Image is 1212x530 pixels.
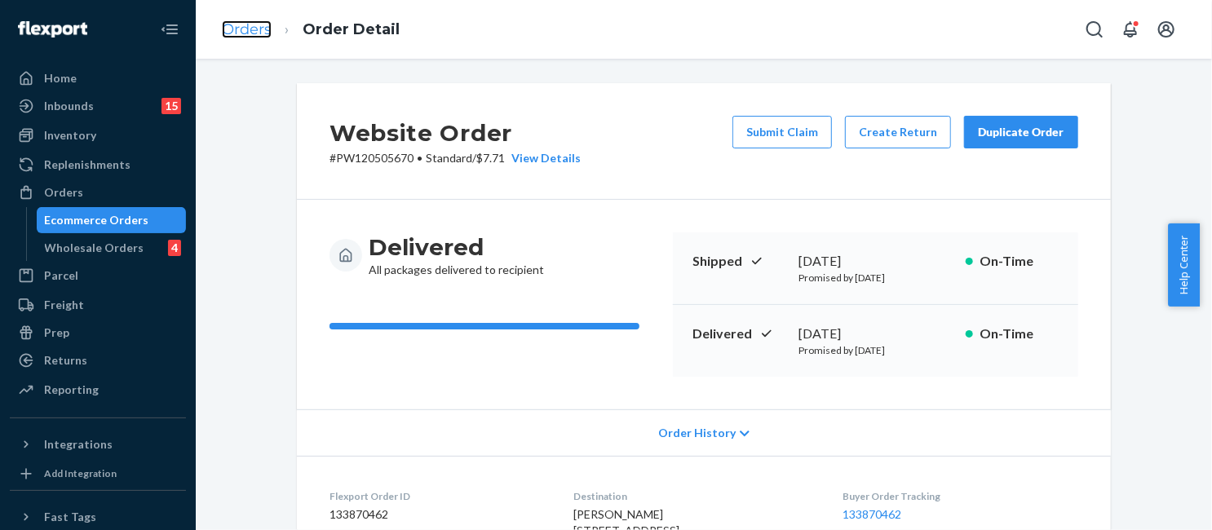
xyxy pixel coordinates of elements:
a: Returns [10,347,186,373]
div: Replenishments [44,157,130,173]
button: Fast Tags [10,504,186,530]
div: [DATE] [798,252,953,271]
div: Prep [44,325,69,341]
a: Freight [10,292,186,318]
div: 4 [168,240,181,256]
div: Add Integration [44,466,117,480]
div: All packages delivered to recipient [369,232,544,278]
p: Delivered [692,325,785,343]
a: Orders [10,179,186,205]
a: 133870462 [843,507,902,521]
dt: Destination [573,489,816,503]
div: [DATE] [798,325,953,343]
p: Shipped [692,252,785,271]
div: Returns [44,352,87,369]
button: Integrations [10,431,186,457]
iframe: Opens a widget where you can chat to one of our agents [1108,481,1196,522]
p: On-Time [980,252,1059,271]
h2: Website Order [330,116,581,150]
div: Freight [44,297,84,313]
dd: 133870462 [330,506,547,523]
div: Ecommerce Orders [45,212,149,228]
a: Home [10,65,186,91]
button: View Details [505,150,581,166]
div: Inbounds [44,98,94,114]
button: Submit Claim [732,116,832,148]
button: Open account menu [1150,13,1183,46]
p: Promised by [DATE] [798,271,953,285]
dt: Flexport Order ID [330,489,547,503]
p: # PW120505670 / $7.71 [330,150,581,166]
a: Inbounds15 [10,93,186,119]
img: Flexport logo [18,21,87,38]
span: • [417,151,422,165]
a: Replenishments [10,152,186,178]
a: Parcel [10,263,186,289]
a: Ecommerce Orders [37,207,187,233]
a: Order Detail [303,20,400,38]
a: Reporting [10,377,186,403]
div: Wholesale Orders [45,240,144,256]
button: Create Return [845,116,951,148]
a: Wholesale Orders4 [37,235,187,261]
div: Parcel [44,267,78,284]
dt: Buyer Order Tracking [843,489,1078,503]
h3: Delivered [369,232,544,262]
a: Inventory [10,122,186,148]
a: Add Integration [10,464,186,484]
div: Reporting [44,382,99,398]
div: Orders [44,184,83,201]
div: Inventory [44,127,96,144]
p: Promised by [DATE] [798,343,953,357]
div: Duplicate Order [978,124,1064,140]
button: Open notifications [1114,13,1147,46]
button: Help Center [1168,223,1200,307]
a: Prep [10,320,186,346]
button: Close Navigation [153,13,186,46]
span: Order History [658,425,736,441]
button: Duplicate Order [964,116,1078,148]
div: Home [44,70,77,86]
div: Fast Tags [44,509,96,525]
ol: breadcrumbs [209,6,413,54]
div: 15 [161,98,181,114]
div: Integrations [44,436,113,453]
span: Standard [426,151,472,165]
p: On-Time [980,325,1059,343]
a: Orders [222,20,272,38]
button: Open Search Box [1078,13,1111,46]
